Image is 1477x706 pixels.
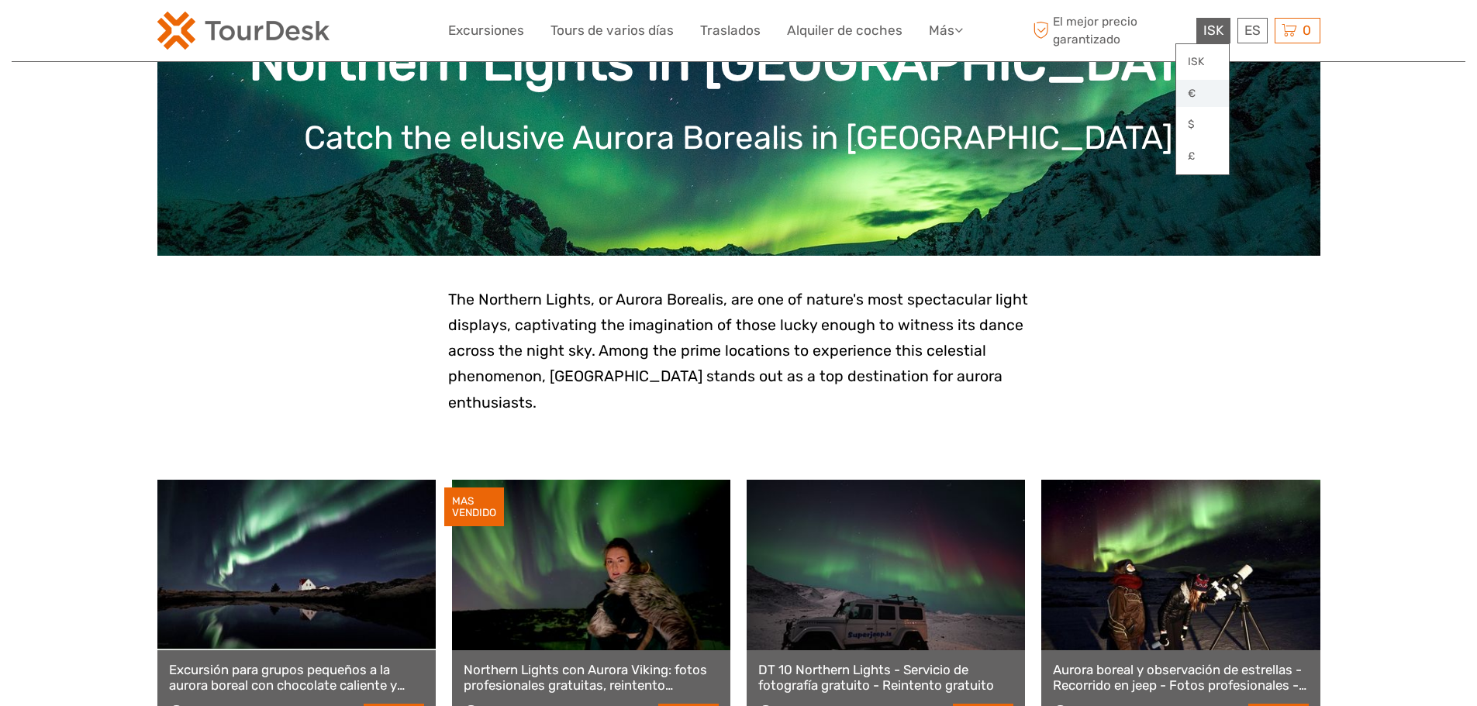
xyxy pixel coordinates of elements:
[1030,13,1192,47] span: El mejor precio garantizado
[929,19,963,42] a: Más
[700,19,761,42] a: Traslados
[181,31,1297,94] h1: Northern Lights in [GEOGRAPHIC_DATA]
[1203,22,1223,38] span: ISK
[464,662,719,694] a: Northern Lights con Aurora Viking: fotos profesionales gratuitas, reintento gratuito, minibús
[550,19,674,42] a: Tours de varios días
[1300,22,1313,38] span: 0
[157,12,330,50] img: 120-15d4194f-c635-41b9-a512-a3cb382bfb57_logo_small.png
[1237,18,1268,43] div: ES
[169,662,424,694] a: Excursión para grupos pequeños a la aurora boreal con chocolate caliente y fotos gratis
[22,27,175,40] p: We're away right now. Please check back later!
[444,487,504,526] div: MAS VENDIDO
[1176,48,1229,76] a: ISK
[1176,80,1229,108] a: €
[181,119,1297,157] h1: Catch the elusive Aurora Borealis in [GEOGRAPHIC_DATA]
[1053,662,1308,694] a: Aurora boreal y observación de estrellas - Recorrido en jeep - Fotos profesionales - Repetición g...
[178,24,197,43] button: Open LiveChat chat widget
[448,19,524,42] a: Excursiones
[1176,111,1229,139] a: $
[448,291,1028,412] span: The Northern Lights, or Aurora Borealis, are one of nature's most spectacular light displays, cap...
[1176,143,1229,170] a: £
[758,662,1013,694] a: DT 10 Northern Lights - Servicio de fotografía gratuito - Reintento gratuito
[787,19,902,42] a: Alquiler de coches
